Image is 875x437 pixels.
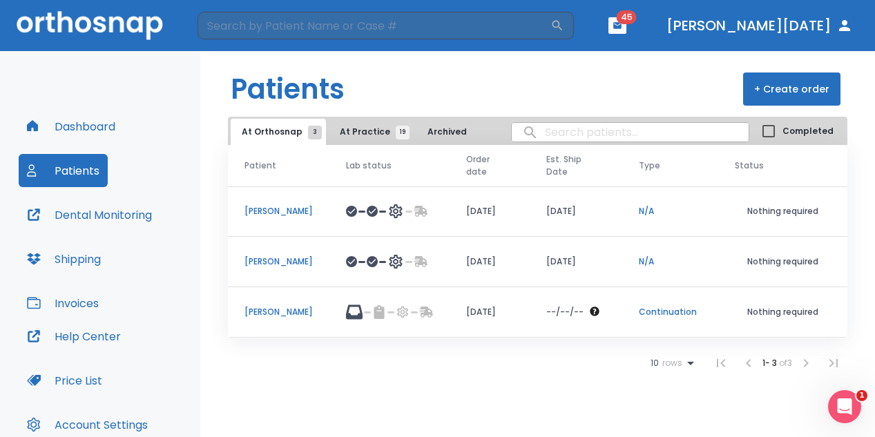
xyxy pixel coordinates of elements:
h1: Patients [231,68,345,110]
span: Est. Ship Date [546,153,597,178]
button: Patients [19,154,108,187]
span: Type [639,159,660,172]
span: of 3 [779,357,792,369]
div: tabs [231,119,472,145]
td: [DATE] [450,287,530,338]
p: Nothing required [735,205,831,217]
button: Help Center [19,320,129,353]
button: [PERSON_NAME][DATE] [661,13,858,38]
p: --/--/-- [546,306,584,318]
td: [DATE] [450,186,530,237]
input: search [512,119,749,146]
td: [DATE] [450,237,530,287]
button: Invoices [19,287,107,320]
iframe: Intercom live chat [828,390,861,423]
span: 1 - 3 [762,357,779,369]
p: [PERSON_NAME] [244,255,313,268]
span: Status [735,159,764,172]
p: [PERSON_NAME] [244,306,313,318]
span: 1 [856,390,867,401]
span: Completed [782,125,834,137]
span: Archived [427,126,479,138]
button: Dashboard [19,110,124,143]
p: N/A [639,255,702,268]
span: At Practice [340,126,403,138]
p: Continuation [639,306,702,318]
span: rows [659,358,682,368]
button: Price List [19,364,110,397]
span: 19 [396,126,410,139]
input: Search by Patient Name or Case # [198,12,550,39]
span: 45 [617,10,637,24]
td: [DATE] [530,186,623,237]
p: Nothing required [735,255,831,268]
span: Lab status [346,159,392,172]
button: Shipping [19,242,109,275]
p: [PERSON_NAME] [244,205,313,217]
p: N/A [639,205,702,217]
div: The date will be available after approving treatment plan [546,306,606,318]
span: Order date [466,153,503,178]
button: Dental Monitoring [19,198,160,231]
span: Patient [244,159,276,172]
button: + Create order [743,72,840,106]
span: 10 [651,358,659,368]
img: Orthosnap [17,11,163,39]
span: At Orthosnap [242,126,315,138]
span: 3 [308,126,322,139]
span: 1 [472,126,486,139]
p: Nothing required [735,306,831,318]
td: [DATE] [530,237,623,287]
